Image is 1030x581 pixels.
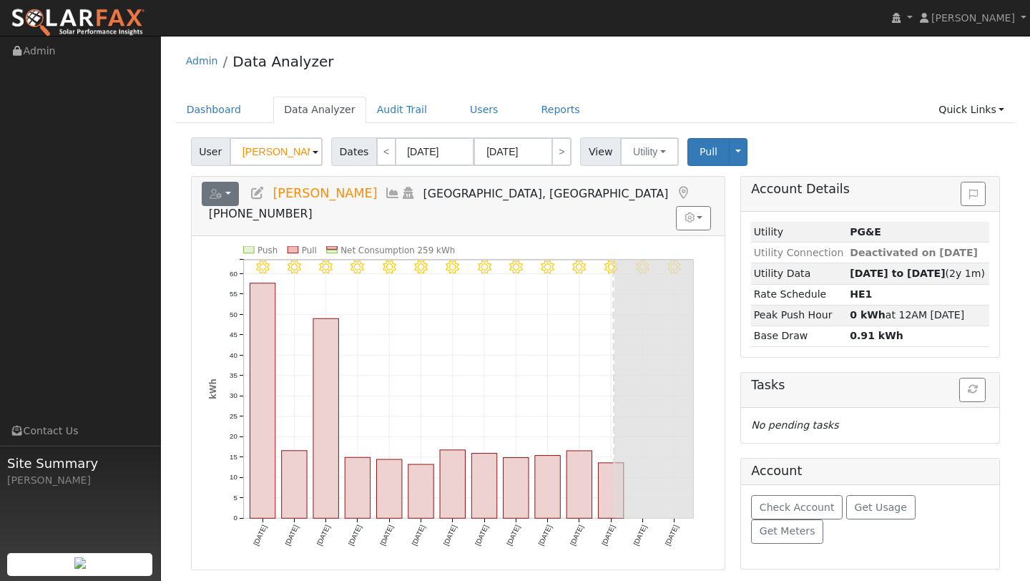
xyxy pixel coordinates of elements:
[850,268,985,279] span: (2y 1m)
[378,524,395,547] text: [DATE]
[230,310,237,318] text: 50
[209,207,313,220] span: [PHONE_NUMBER]
[566,451,592,518] rect: onclick=""
[599,463,624,518] rect: onclick=""
[442,524,458,547] text: [DATE]
[383,260,396,274] i: 8/11 - Clear
[751,305,847,326] td: Peak Push Hour
[664,524,680,547] text: [DATE]
[850,268,945,279] strong: [DATE] to [DATE]
[176,97,252,123] a: Dashboard
[959,378,986,402] button: Refresh
[850,226,881,238] strong: ID: 17181999, authorized: 08/15/25
[850,330,903,341] strong: 0.91 kWh
[632,524,649,547] text: [DATE]
[446,260,459,274] i: 8/13 - Clear
[257,245,278,255] text: Push
[474,524,490,547] text: [DATE]
[754,247,844,258] span: Utility Connection
[230,474,237,482] text: 10
[376,459,401,518] rect: onclick=""
[541,260,554,274] i: 8/16 - Clear
[230,453,237,461] text: 15
[250,283,275,519] rect: onclick=""
[282,451,307,519] rect: onclick=""
[751,326,847,346] td: Base Draw
[760,525,815,537] span: Get Meters
[302,245,317,255] text: Pull
[751,464,802,478] h5: Account
[604,260,618,274] i: 8/18 - Clear
[846,495,916,519] button: Get Usage
[459,97,509,123] a: Users
[931,12,1015,24] span: [PERSON_NAME]
[600,524,617,547] text: [DATE]
[408,464,433,518] rect: onclick=""
[751,378,989,393] h5: Tasks
[440,450,465,519] rect: onclick=""
[233,514,237,522] text: 0
[233,494,237,502] text: 5
[11,8,145,38] img: SolarFax
[252,524,268,547] text: [DATE]
[273,97,366,123] a: Data Analyzer
[273,186,377,200] span: [PERSON_NAME]
[232,53,333,70] a: Data Analyzer
[687,138,730,166] button: Pull
[230,351,237,358] text: 40
[250,186,265,200] a: Edit User (35549)
[751,182,989,197] h5: Account Details
[580,137,621,166] span: View
[283,524,300,547] text: [DATE]
[855,502,907,513] span: Get Usage
[191,137,230,166] span: User
[401,186,416,200] a: Login As (last Never)
[230,371,237,379] text: 35
[230,433,237,441] text: 20
[751,222,847,243] td: Utility
[569,524,585,547] text: [DATE]
[928,97,1015,123] a: Quick Links
[751,284,847,305] td: Rate Schedule
[331,137,377,166] span: Dates
[751,519,823,544] button: Get Meters
[350,260,364,274] i: 8/10 - Clear
[850,309,886,321] strong: 0 kWh
[207,379,217,399] text: kWh
[385,186,401,200] a: Multi-Series Graph
[505,524,521,547] text: [DATE]
[537,524,554,547] text: [DATE]
[345,457,370,518] rect: onclick=""
[410,524,426,547] text: [DATE]
[230,137,323,166] input: Select a User
[288,260,301,274] i: 8/08 - Clear
[7,454,153,473] span: Site Summary
[620,137,679,166] button: Utility
[347,524,363,547] text: [DATE]
[751,419,838,431] i: No pending tasks
[423,187,669,200] span: [GEOGRAPHIC_DATA], [GEOGRAPHIC_DATA]
[315,524,331,547] text: [DATE]
[504,458,529,519] rect: onclick=""
[186,55,218,67] a: Admin
[376,137,396,166] a: <
[675,186,691,200] a: Map
[760,502,835,513] span: Check Account
[230,269,237,277] text: 60
[313,318,338,518] rect: onclick=""
[509,260,523,274] i: 8/15 - Clear
[366,97,438,123] a: Audit Trail
[230,391,237,399] text: 30
[230,331,237,338] text: 45
[471,454,496,519] rect: onclick=""
[535,456,560,519] rect: onclick=""
[850,247,978,258] span: Deactivated on [DATE]
[551,137,572,166] a: >
[7,473,153,488] div: [PERSON_NAME]
[751,495,843,519] button: Check Account
[531,97,591,123] a: Reports
[319,260,333,274] i: 8/09 - Clear
[230,412,237,420] text: 25
[961,182,986,206] button: Issue History
[255,260,269,274] i: 8/07 - Clear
